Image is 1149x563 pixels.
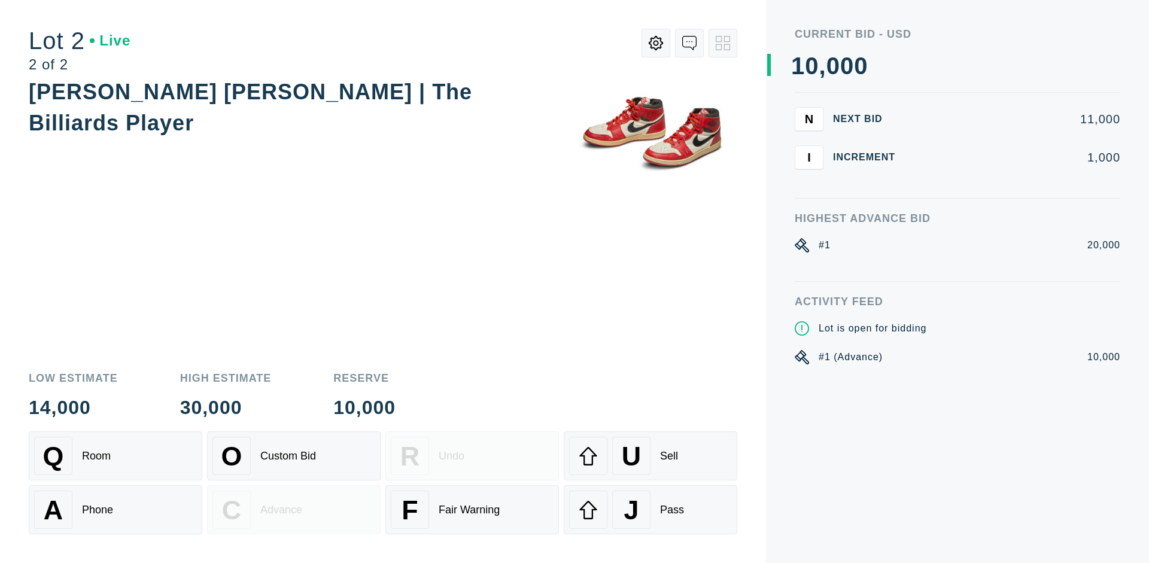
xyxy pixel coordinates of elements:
[29,398,118,417] div: 14,000
[826,54,840,78] div: 0
[807,150,811,164] span: I
[1087,350,1120,364] div: 10,000
[1087,238,1120,252] div: 20,000
[622,441,641,471] span: U
[791,54,805,78] div: 1
[82,450,111,462] div: Room
[43,441,64,471] span: Q
[180,398,272,417] div: 30,000
[819,238,831,252] div: #1
[180,373,272,384] div: High Estimate
[29,373,118,384] div: Low Estimate
[29,29,130,53] div: Lot 2
[795,296,1120,307] div: Activity Feed
[439,504,500,516] div: Fair Warning
[840,54,854,78] div: 0
[795,107,823,131] button: N
[260,504,302,516] div: Advance
[385,485,559,534] button: FFair Warning
[795,145,823,169] button: I
[564,485,737,534] button: JPass
[402,495,418,525] span: F
[660,504,684,516] div: Pass
[795,29,1120,39] div: Current Bid - USD
[833,153,905,162] div: Increment
[221,441,242,471] span: O
[29,80,472,135] div: [PERSON_NAME] [PERSON_NAME] | The Billiards Player
[819,350,883,364] div: #1 (Advance)
[333,373,396,384] div: Reserve
[624,495,639,525] span: J
[819,321,926,336] div: Lot is open for bidding
[854,54,868,78] div: 0
[207,485,381,534] button: CAdvance
[660,450,678,462] div: Sell
[819,54,826,293] div: ,
[914,113,1120,125] div: 11,000
[833,114,905,124] div: Next Bid
[222,495,241,525] span: C
[44,495,63,525] span: A
[82,504,113,516] div: Phone
[564,431,737,480] button: USell
[805,112,813,126] span: N
[795,213,1120,224] div: Highest Advance Bid
[90,34,130,48] div: Live
[400,441,420,471] span: R
[439,450,464,462] div: Undo
[260,450,316,462] div: Custom Bid
[29,431,202,480] button: QRoom
[805,54,819,78] div: 0
[914,151,1120,163] div: 1,000
[207,431,381,480] button: OCustom Bid
[333,398,396,417] div: 10,000
[29,57,130,72] div: 2 of 2
[385,431,559,480] button: RUndo
[29,485,202,534] button: APhone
